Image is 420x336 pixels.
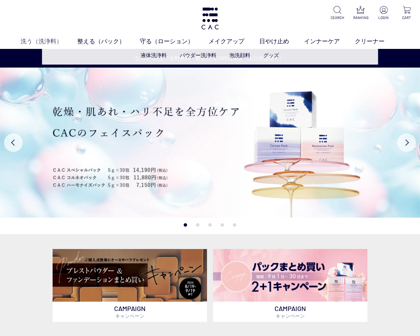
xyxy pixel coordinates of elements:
a: インナーケア [304,37,355,46]
a: メイクアップ [209,37,259,46]
a: CART [399,6,414,21]
p: RANKING [353,15,368,21]
a: 洗う（洗浄料） [21,37,77,46]
span: キャンペーン [115,313,144,319]
span: キャンペーン [276,313,305,319]
a: ベースメイクキャンペーン ベースメイクキャンペーン CAMPAIGNキャンペーン [53,249,207,321]
a: クリーナー [355,37,399,46]
p: CAMPAIGN [53,302,207,322]
a: 整える（パック） [77,37,140,46]
a: 守る（ローション） [140,37,209,46]
a: 5,500円以上で送料無料・最短当日16時迄発送（土日祝は除く） [0,55,420,62]
button: 3 of 5 [209,223,212,227]
a: グッズ [263,52,279,58]
a: 泡洗顔料 [229,52,250,58]
button: Next [397,133,416,152]
img: ベースメイクキャンペーン [53,249,207,301]
button: Previous [4,133,23,152]
a: RANKING [353,6,368,21]
p: CART [399,15,414,21]
a: 日やけ止め [259,37,304,46]
a: パックキャンペーン2+1 パックキャンペーン2+1 CAMPAIGNキャンペーン [213,249,367,321]
a: SEARCH [330,6,345,21]
button: 4 of 5 [221,223,224,227]
button: 5 of 5 [233,223,236,227]
button: 1 of 5 [184,223,187,227]
a: LOGIN [376,6,391,21]
p: CAMPAIGN [213,302,367,322]
a: 液体洗浄料 [141,52,167,58]
img: パックキャンペーン2+1 [213,249,367,301]
a: パウダー洗浄料 [180,52,216,58]
p: SEARCH [330,15,345,21]
button: 2 of 5 [196,223,200,227]
img: logo [200,7,220,29]
p: LOGIN [376,15,391,21]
